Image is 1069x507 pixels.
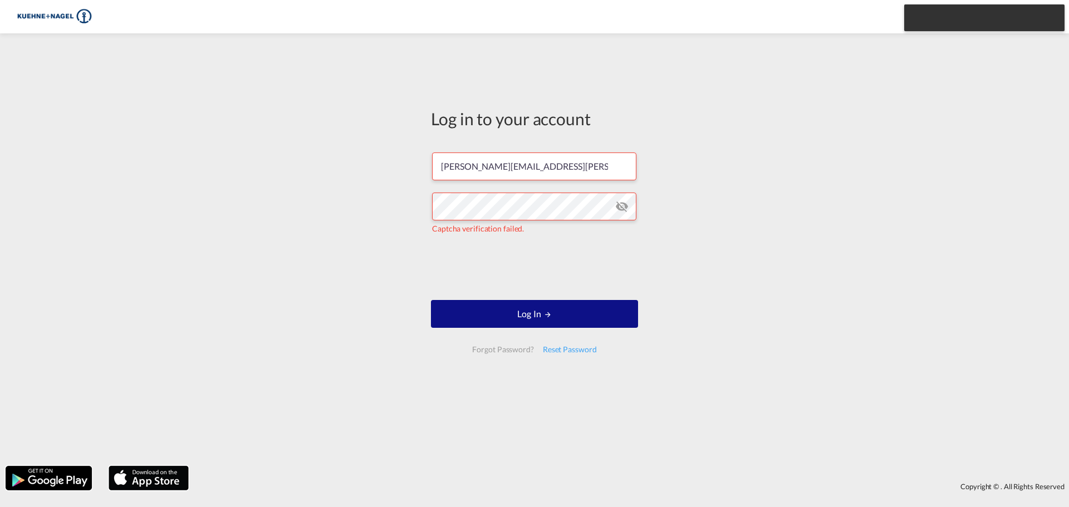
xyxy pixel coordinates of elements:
span: Captcha verification failed. [432,224,524,233]
div: Log in to your account [431,107,638,130]
iframe: reCAPTCHA [450,245,619,289]
img: google.png [4,465,93,491]
div: Forgot Password? [468,339,538,360]
img: 36441310f41511efafde313da40ec4a4.png [17,4,92,29]
div: Reset Password [538,339,601,360]
input: Enter email/phone number [432,152,636,180]
img: apple.png [107,465,190,491]
md-icon: icon-eye-off [615,200,629,213]
div: Copyright © . All Rights Reserved [194,477,1069,496]
button: LOGIN [431,300,638,328]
